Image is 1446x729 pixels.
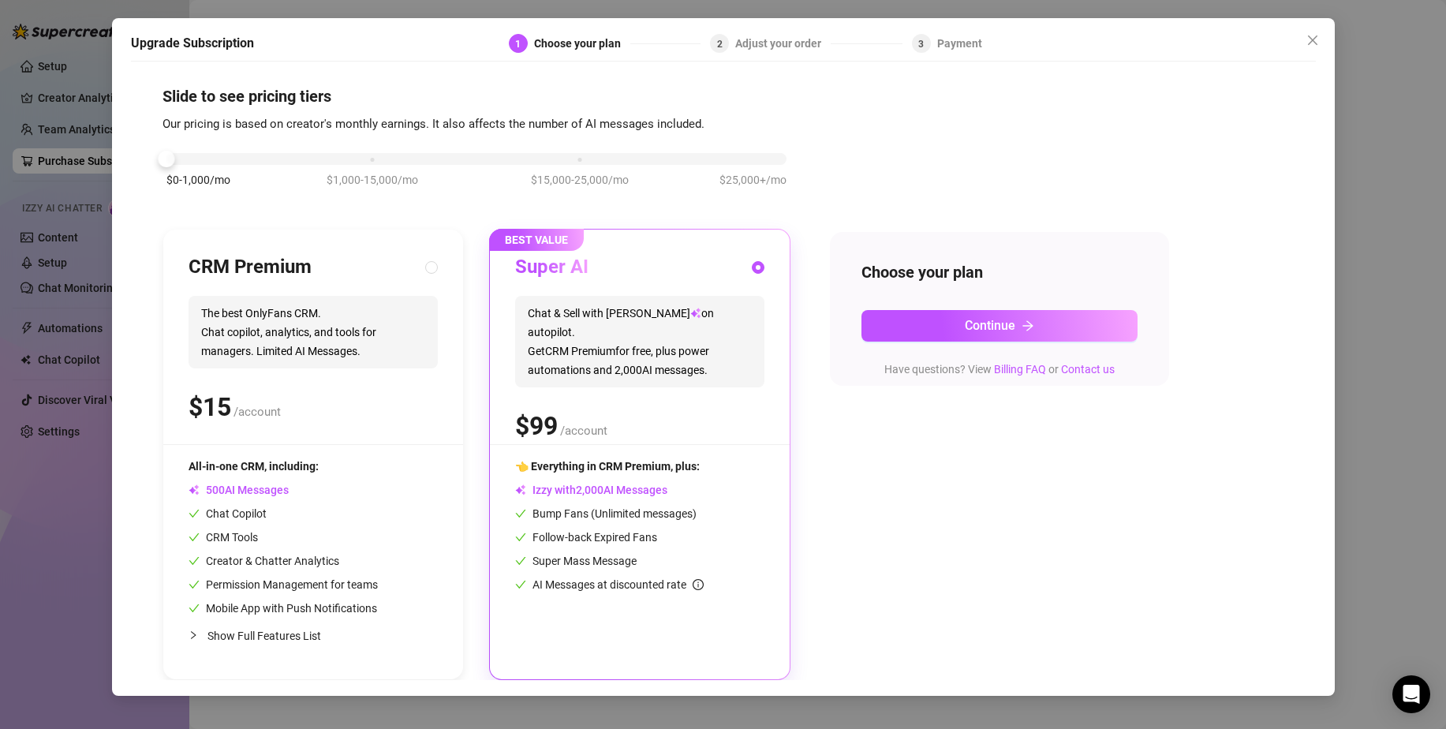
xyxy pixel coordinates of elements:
[189,555,200,566] span: check
[189,296,438,368] span: The best OnlyFans CRM. Chat copilot, analytics, and tools for managers. Limited AI Messages.
[131,34,254,53] h5: Upgrade Subscription
[515,484,667,496] span: Izzy with AI Messages
[719,171,787,189] span: $25,000+/mo
[1392,675,1430,713] div: Open Intercom Messenger
[531,171,629,189] span: $15,000-25,000/mo
[1300,34,1325,47] span: Close
[717,39,723,50] span: 2
[965,318,1015,333] span: Continue
[515,531,657,544] span: Follow-back Expired Fans
[1306,34,1319,47] span: close
[189,630,198,640] span: collapsed
[861,261,1138,283] h4: Choose your plan
[515,460,700,473] span: 👈 Everything in CRM Premium, plus:
[207,630,321,642] span: Show Full Features List
[534,34,630,53] div: Choose your plan
[189,532,200,543] span: check
[515,39,521,50] span: 1
[189,460,319,473] span: All-in-one CRM, including:
[189,507,267,520] span: Chat Copilot
[189,484,289,496] span: AI Messages
[515,555,526,566] span: check
[515,555,637,567] span: Super Mass Message
[234,405,281,419] span: /account
[918,39,924,50] span: 3
[189,602,377,615] span: Mobile App with Push Notifications
[693,579,704,590] span: info-circle
[189,255,312,280] h3: CRM Premium
[1061,363,1115,376] a: Contact us
[489,229,584,251] span: BEST VALUE
[515,507,697,520] span: Bump Fans (Unlimited messages)
[189,579,200,590] span: check
[1022,320,1034,332] span: arrow-right
[994,363,1046,376] a: Billing FAQ
[166,171,230,189] span: $0-1,000/mo
[189,392,231,422] span: $
[163,85,1284,107] h4: Slide to see pricing tiers
[1300,28,1325,53] button: Close
[515,255,588,280] h3: Super AI
[515,532,526,543] span: check
[189,578,378,591] span: Permission Management for teams
[532,578,704,591] span: AI Messages at discounted rate
[515,411,558,441] span: $
[189,603,200,614] span: check
[189,531,258,544] span: CRM Tools
[560,424,607,438] span: /account
[189,617,438,654] div: Show Full Features List
[189,508,200,519] span: check
[884,363,1115,376] span: Have questions? View or
[163,117,704,131] span: Our pricing is based on creator's monthly earnings. It also affects the number of AI messages inc...
[515,579,526,590] span: check
[937,34,982,53] div: Payment
[189,555,339,567] span: Creator & Chatter Analytics
[735,34,831,53] div: Adjust your order
[861,310,1138,342] button: Continuearrow-right
[515,296,764,387] span: Chat & Sell with [PERSON_NAME] on autopilot. Get CRM Premium for free, plus power automations and...
[327,171,418,189] span: $1,000-15,000/mo
[515,508,526,519] span: check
